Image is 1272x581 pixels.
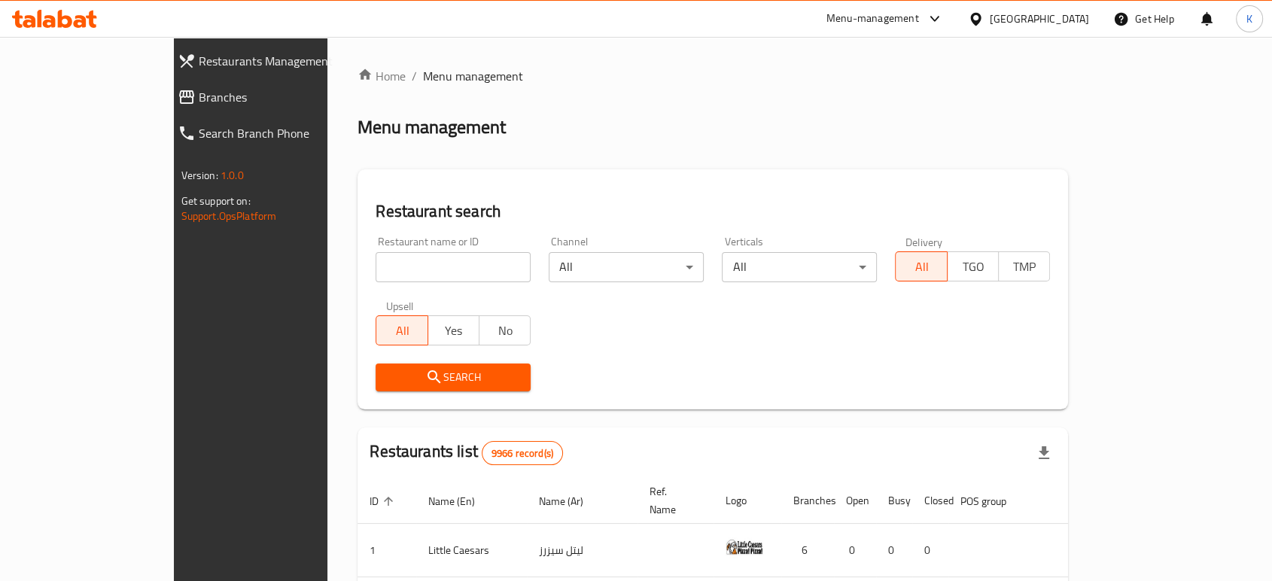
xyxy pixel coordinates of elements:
[539,492,603,510] span: Name (Ar)
[527,524,638,577] td: ليتل سيزرز
[726,528,763,566] img: Little Caesars
[376,200,1050,223] h2: Restaurant search
[482,441,563,465] div: Total records count
[166,79,386,115] a: Branches
[181,166,218,185] span: Version:
[386,300,414,311] label: Upsell
[781,524,834,577] td: 6
[947,251,999,281] button: TGO
[876,478,912,524] th: Busy
[990,11,1089,27] div: [GEOGRAPHIC_DATA]
[370,492,398,510] span: ID
[388,368,519,387] span: Search
[181,206,277,226] a: Support.OpsPlatform
[485,320,525,342] span: No
[549,252,704,282] div: All
[998,251,1050,281] button: TMP
[722,252,877,282] div: All
[376,315,428,345] button: All
[876,524,912,577] td: 0
[376,364,531,391] button: Search
[376,252,531,282] input: Search for restaurant name or ID..
[781,478,834,524] th: Branches
[1026,435,1062,471] div: Export file
[166,43,386,79] a: Restaurants Management
[905,236,943,247] label: Delivery
[912,524,948,577] td: 0
[834,524,876,577] td: 0
[479,315,531,345] button: No
[199,88,374,106] span: Branches
[834,478,876,524] th: Open
[1005,256,1044,278] span: TMP
[221,166,244,185] span: 1.0.0
[428,315,479,345] button: Yes
[416,524,527,577] td: Little Caesars
[199,124,374,142] span: Search Branch Phone
[960,492,1026,510] span: POS group
[954,256,993,278] span: TGO
[1246,11,1252,27] span: K
[423,67,523,85] span: Menu management
[358,67,1068,85] nav: breadcrumb
[826,10,919,28] div: Menu-management
[895,251,947,281] button: All
[166,115,386,151] a: Search Branch Phone
[650,482,695,519] span: Ref. Name
[902,256,941,278] span: All
[428,492,494,510] span: Name (En)
[482,446,562,461] span: 9966 record(s)
[358,524,416,577] td: 1
[181,191,251,211] span: Get support on:
[358,115,506,139] h2: Menu management
[434,320,473,342] span: Yes
[199,52,374,70] span: Restaurants Management
[412,67,417,85] li: /
[714,478,781,524] th: Logo
[382,320,421,342] span: All
[912,478,948,524] th: Closed
[370,440,563,465] h2: Restaurants list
